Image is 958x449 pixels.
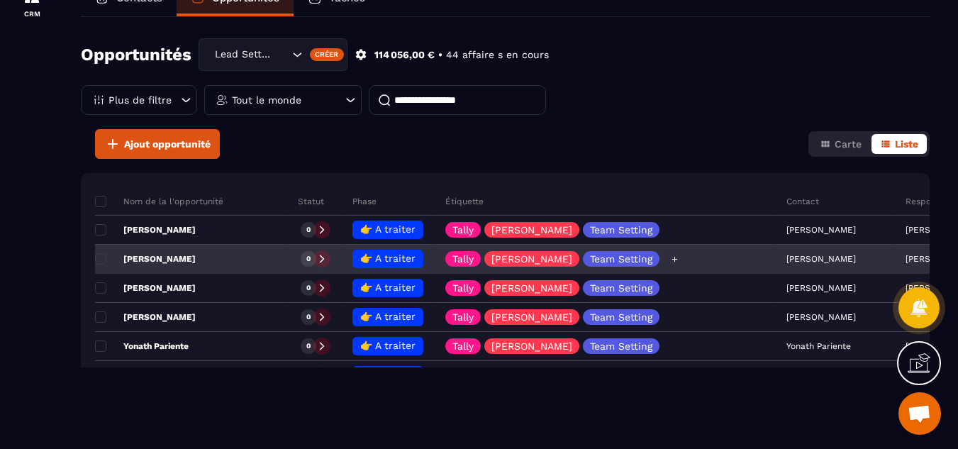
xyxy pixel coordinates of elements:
[360,282,416,293] span: 👉 A traiter
[491,283,572,293] p: [PERSON_NAME]
[445,196,484,207] p: Étiquette
[108,95,172,105] p: Plus de filtre
[4,10,60,18] p: CRM
[590,254,652,264] p: Team Setting
[452,312,474,322] p: Tally
[352,196,377,207] p: Phase
[871,134,927,154] button: Liste
[491,254,572,264] p: [PERSON_NAME]
[590,341,652,351] p: Team Setting
[452,341,474,351] p: Tally
[491,225,572,235] p: [PERSON_NAME]
[895,138,918,150] span: Liste
[374,48,435,62] p: 114 056,00 €
[95,340,189,352] p: Yonath Pariente
[274,47,289,62] input: Search for option
[95,282,196,294] p: [PERSON_NAME]
[452,254,474,264] p: Tally
[446,48,549,62] p: 44 affaire s en cours
[95,253,196,265] p: [PERSON_NAME]
[898,392,941,435] div: Ouvrir le chat
[360,223,416,235] span: 👉 A traiter
[491,312,572,322] p: [PERSON_NAME]
[360,253,416,264] span: 👉 A traiter
[211,47,274,62] span: Lead Setting
[306,254,311,264] p: 0
[452,283,474,293] p: Tally
[452,225,474,235] p: Tally
[95,129,220,159] button: Ajout opportunité
[590,312,652,322] p: Team Setting
[95,224,196,235] p: [PERSON_NAME]
[81,40,191,69] h2: Opportunités
[360,340,416,351] span: 👉 A traiter
[438,48,442,62] p: •
[95,196,223,207] p: Nom de la l'opportunité
[232,95,301,105] p: Tout le monde
[811,134,870,154] button: Carte
[95,311,196,323] p: [PERSON_NAME]
[835,138,862,150] span: Carte
[306,283,311,293] p: 0
[306,341,311,351] p: 0
[298,196,324,207] p: Statut
[306,225,311,235] p: 0
[491,341,572,351] p: [PERSON_NAME]
[199,38,347,71] div: Search for option
[310,48,345,61] div: Créer
[590,283,652,293] p: Team Setting
[786,196,819,207] p: Contact
[306,312,311,322] p: 0
[590,225,652,235] p: Team Setting
[124,137,211,151] span: Ajout opportunité
[360,311,416,322] span: 👉 A traiter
